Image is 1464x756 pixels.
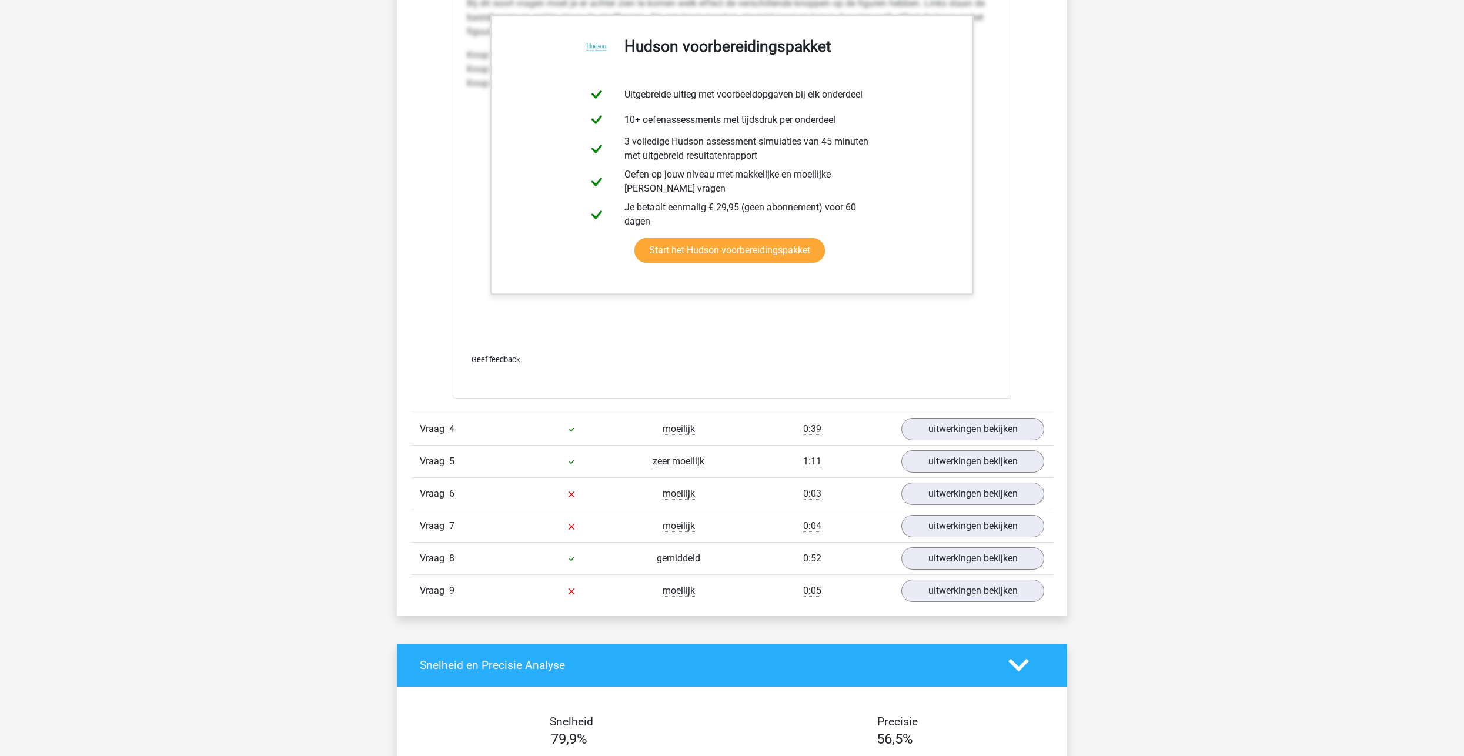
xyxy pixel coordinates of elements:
[901,547,1044,570] a: uitwerkingen bekijken
[420,584,449,598] span: Vraag
[901,515,1044,537] a: uitwerkingen bekijken
[420,487,449,501] span: Vraag
[449,585,454,596] span: 9
[746,715,1049,728] h4: Precisie
[472,355,520,364] span: Geef feedback
[901,450,1044,473] a: uitwerkingen bekijken
[449,423,454,434] span: 4
[449,553,454,564] span: 8
[901,580,1044,602] a: uitwerkingen bekijken
[877,731,913,747] span: 56,5%
[420,658,991,672] h4: Snelheid en Precisie Analyse
[420,551,449,566] span: Vraag
[420,422,449,436] span: Vraag
[663,585,695,597] span: moeilijk
[803,423,821,435] span: 0:39
[663,423,695,435] span: moeilijk
[901,483,1044,505] a: uitwerkingen bekijken
[803,553,821,564] span: 0:52
[803,585,821,597] span: 0:05
[449,456,454,467] span: 5
[657,553,700,564] span: gemiddeld
[663,520,695,532] span: moeilijk
[803,520,821,532] span: 0:04
[449,488,454,499] span: 6
[901,418,1044,440] a: uitwerkingen bekijken
[803,456,821,467] span: 1:11
[551,731,587,747] span: 79,9%
[420,519,449,533] span: Vraag
[467,48,997,91] p: Knop 1: verwisselt de figuren op plaats 1 en 2 Knop 3: voegt een horizontale lijn toe, of verwijd...
[653,456,704,467] span: zeer moeilijk
[634,238,825,263] a: Start het Hudson voorbereidingspakket
[449,520,454,531] span: 7
[420,715,723,728] h4: Snelheid
[420,454,449,469] span: Vraag
[663,488,695,500] span: moeilijk
[803,488,821,500] span: 0:03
